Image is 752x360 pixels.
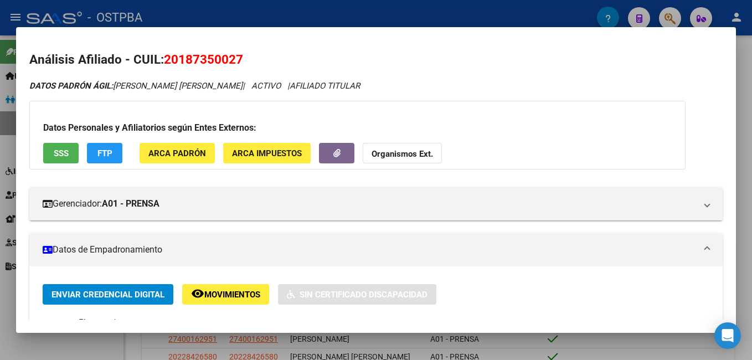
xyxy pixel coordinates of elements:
h3: Datos Personales y Afiliatorios según Entes Externos: [43,121,672,135]
span: ARCA Impuestos [232,148,302,158]
span: Movimientos [204,290,260,300]
button: FTP [87,143,122,163]
strong: DATOS PADRÓN ÁGIL: [29,81,113,91]
button: ARCA Impuestos [223,143,311,163]
i: | ACTIVO | [29,81,360,91]
mat-panel-title: Gerenciador: [43,197,696,210]
button: Movimientos [182,284,269,305]
button: Enviar Credencial Digital [43,284,173,305]
span: Capitado - [87,318,125,328]
mat-expansion-panel-header: Datos de Empadronamiento [29,233,723,266]
mat-icon: remove_red_eye [191,287,204,300]
button: ARCA Padrón [140,143,215,163]
span: Sin Certificado Discapacidad [300,290,427,300]
h2: Análisis Afiliado - CUIL: [29,50,723,69]
span: [PERSON_NAME] [PERSON_NAME] [29,81,243,91]
span: AFILIADO TITULAR [290,81,360,91]
span: Enviar Credencial Digital [51,290,164,300]
mat-expansion-panel-header: Gerenciador:A01 - PRENSA [29,187,723,220]
span: ARCA Padrón [148,148,206,158]
button: Organismos Ext. [363,143,442,163]
div: Open Intercom Messenger [714,322,741,349]
mat-panel-title: Datos de Empadronamiento [43,243,696,256]
button: Sin Certificado Discapacidad [278,284,436,305]
span: FTP [97,148,112,158]
span: 20187350027 [164,52,243,66]
span: SSS [54,148,69,158]
button: SSS [43,143,79,163]
strong: A01 - PRENSA [102,197,159,210]
strong: Etiquetas: [43,318,79,328]
strong: Organismos Ext. [372,149,433,159]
